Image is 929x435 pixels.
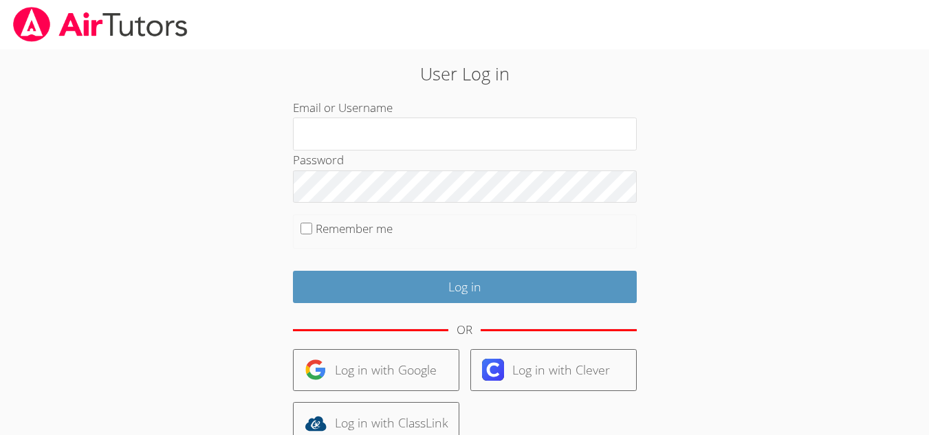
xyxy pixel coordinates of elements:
[470,349,637,391] a: Log in with Clever
[12,7,189,42] img: airtutors_banner-c4298cdbf04f3fff15de1276eac7730deb9818008684d7c2e4769d2f7ddbe033.png
[293,152,344,168] label: Password
[482,359,504,381] img: clever-logo-6eab21bc6e7a338710f1a6ff85c0baf02591cd810cc4098c63d3a4b26e2feb20.svg
[457,320,472,340] div: OR
[293,349,459,391] a: Log in with Google
[305,359,327,381] img: google-logo-50288ca7cdecda66e5e0955fdab243c47b7ad437acaf1139b6f446037453330a.svg
[214,60,716,87] h2: User Log in
[316,221,393,236] label: Remember me
[293,271,637,303] input: Log in
[305,412,327,434] img: classlink-logo-d6bb404cc1216ec64c9a2012d9dc4662098be43eaf13dc465df04b49fa7ab582.svg
[293,100,393,115] label: Email or Username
